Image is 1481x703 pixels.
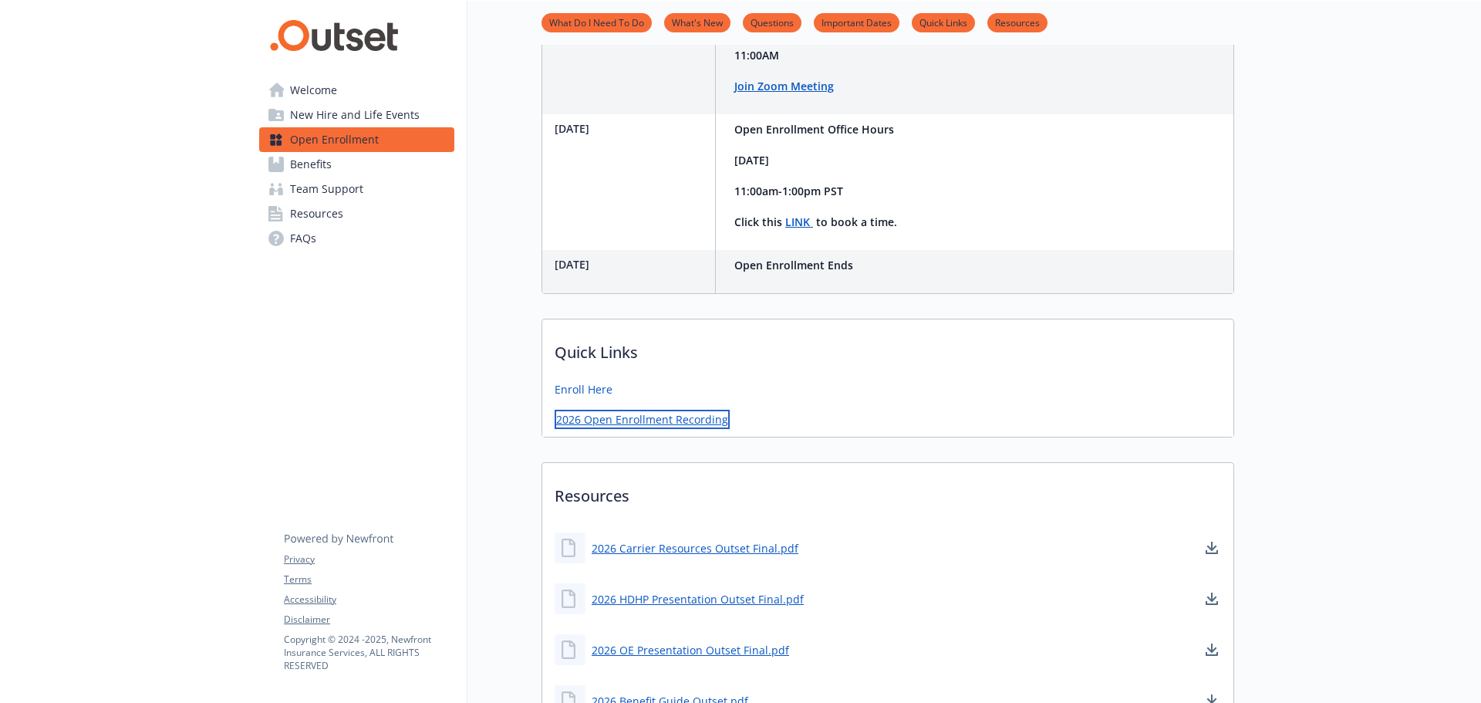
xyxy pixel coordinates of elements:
[912,15,975,29] a: Quick Links
[290,127,379,152] span: Open Enrollment
[284,613,454,627] a: Disclaimer
[1203,590,1221,608] a: download document
[785,215,813,229] a: LINK
[259,177,454,201] a: Team Support
[290,177,363,201] span: Team Support
[592,642,789,658] a: 2026 OE Presentation Outset Final.pdf
[541,15,652,29] a: What Do I Need To Do
[734,153,769,167] strong: [DATE]
[734,122,894,137] strong: Open Enrollment Office Hours
[284,593,454,607] a: Accessibility
[284,553,454,566] a: Privacy
[284,633,454,672] p: Copyright © 2024 - 2025 , Newfront Insurance Services, ALL RIGHTS RESERVED
[542,319,1233,377] p: Quick Links
[555,256,709,272] p: [DATE]
[555,381,612,397] a: Enroll Here
[259,78,454,103] a: Welcome
[290,103,420,127] span: New Hire and Life Events
[259,226,454,251] a: FAQs
[259,152,454,177] a: Benefits
[555,410,730,429] a: 2026 Open Enrollment Recording
[664,15,730,29] a: What's New
[290,226,316,251] span: FAQs
[290,152,332,177] span: Benefits
[814,15,899,29] a: Important Dates
[290,78,337,103] span: Welcome
[259,103,454,127] a: New Hire and Life Events
[592,591,804,607] a: 2026 HDHP Presentation Outset Final.pdf
[290,201,343,226] span: Resources
[1203,640,1221,659] a: download document
[592,540,798,556] a: 2026 Carrier Resources Outset Final.pdf
[734,184,843,198] strong: 11:00am-1:00pm PST
[816,215,897,229] strong: to book a time.
[734,215,782,229] strong: Click this
[1203,539,1221,557] a: download document
[734,258,853,272] strong: Open Enrollment Ends
[785,215,810,229] strong: LINK
[734,79,834,93] a: Join Zoom Meeting
[555,120,709,137] p: [DATE]
[284,573,454,586] a: Terms
[259,127,454,152] a: Open Enrollment
[259,201,454,226] a: Resources
[987,15,1047,29] a: Resources
[542,463,1233,520] p: Resources
[743,15,801,29] a: Questions
[734,48,779,63] strong: 11:00AM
